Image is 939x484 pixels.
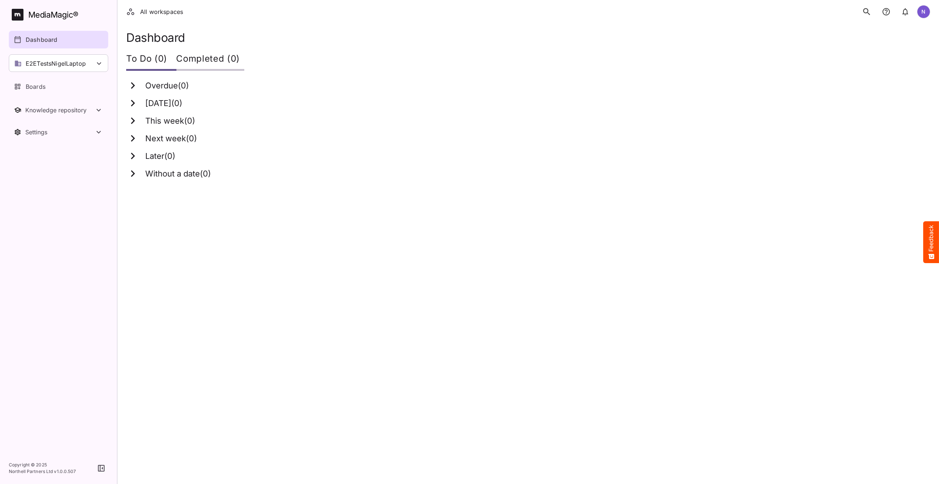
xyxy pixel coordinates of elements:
[145,169,211,179] h3: Without a date ( 0 )
[9,462,76,468] p: Copyright © 2025
[879,4,894,19] button: notifications
[26,35,57,44] p: Dashboard
[898,4,913,19] button: notifications
[25,106,94,114] div: Knowledge repository
[9,78,108,95] a: Boards
[26,82,45,91] p: Boards
[26,59,86,68] p: E2ETestsNigelLaptop
[9,123,108,141] nav: Settings
[176,49,244,71] div: Completed (0)
[9,123,108,141] button: Toggle Settings
[28,9,78,21] div: MediaMagic ®
[126,31,930,44] h1: Dashboard
[126,49,176,71] div: To Do (0)
[917,5,930,18] div: N
[25,128,94,136] div: Settings
[145,134,197,143] h3: Next week ( 0 )
[859,4,874,19] button: search
[12,9,108,21] a: MediaMagic®
[9,101,108,119] button: Toggle Knowledge repository
[9,468,76,475] p: Northell Partners Ltd v 1.0.0.507
[145,116,195,126] h3: This week ( 0 )
[145,99,182,108] h3: [DATE] ( 0 )
[145,81,189,91] h3: Overdue ( 0 )
[145,152,175,161] h3: Later ( 0 )
[9,101,108,119] nav: Knowledge repository
[923,221,939,263] button: Feedback
[9,31,108,48] a: Dashboard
